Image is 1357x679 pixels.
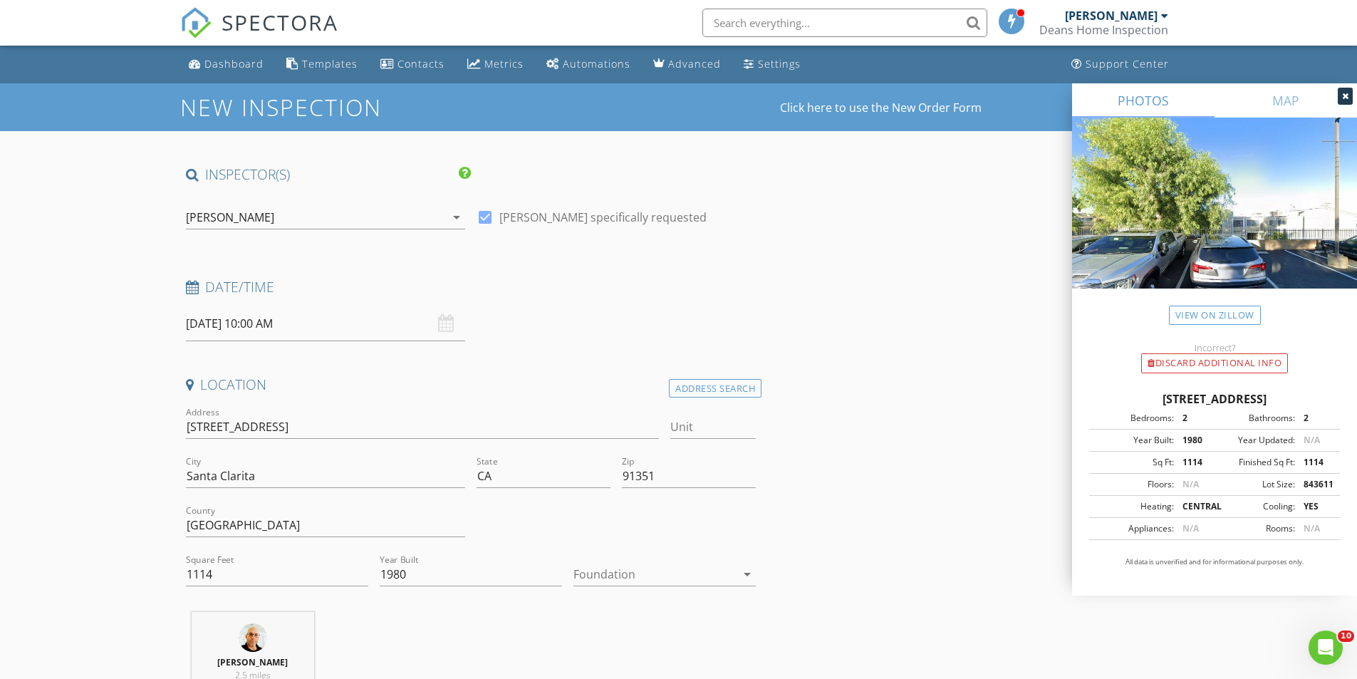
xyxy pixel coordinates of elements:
[1215,478,1295,491] div: Lot Size:
[1072,83,1215,118] a: PHOTOS
[1182,522,1199,534] span: N/A
[1174,434,1215,447] div: 1980
[499,210,707,224] label: [PERSON_NAME] specifically requested
[1072,118,1357,323] img: streetview
[375,51,450,78] a: Contacts
[186,306,465,341] input: Select date
[1066,51,1175,78] a: Support Center
[281,51,363,78] a: Templates
[186,165,471,184] h4: INSPECTOR(S)
[397,57,444,71] div: Contacts
[1039,23,1168,37] div: Deans Home Inspection
[1215,456,1295,469] div: Finished Sq Ft:
[780,102,982,113] a: Click here to use the New Order Form
[448,209,465,226] i: arrow_drop_down
[1093,478,1174,491] div: Floors:
[1215,412,1295,425] div: Bathrooms:
[1182,478,1199,490] span: N/A
[1093,500,1174,513] div: Heating:
[702,9,987,37] input: Search everything...
[1093,522,1174,535] div: Appliances:
[1093,456,1174,469] div: Sq Ft:
[1215,500,1295,513] div: Cooling:
[1295,478,1336,491] div: 843611
[1093,412,1174,425] div: Bedrooms:
[1338,631,1354,642] span: 10
[563,57,630,71] div: Automations
[1295,412,1336,425] div: 2
[180,95,496,120] h1: New Inspection
[738,51,806,78] a: Settings
[1093,434,1174,447] div: Year Built:
[1309,631,1343,665] iframe: Intercom live chat
[222,7,338,37] span: SPECTORA
[217,656,288,668] strong: [PERSON_NAME]
[180,7,212,38] img: The Best Home Inspection Software - Spectora
[1086,57,1169,71] div: Support Center
[668,57,721,71] div: Advanced
[1174,456,1215,469] div: 1114
[1174,412,1215,425] div: 2
[669,379,761,398] div: Address Search
[1215,83,1357,118] a: MAP
[1141,353,1288,373] div: Discard Additional info
[739,566,756,583] i: arrow_drop_down
[1295,500,1336,513] div: YES
[1304,522,1320,534] span: N/A
[239,623,267,652] img: 1548459645059.jpg
[186,375,757,394] h4: Location
[186,211,274,224] div: [PERSON_NAME]
[1169,306,1261,325] a: View on Zillow
[462,51,529,78] a: Metrics
[1065,9,1158,23] div: [PERSON_NAME]
[1304,434,1320,446] span: N/A
[204,57,264,71] div: Dashboard
[1072,342,1357,353] div: Incorrect?
[302,57,358,71] div: Templates
[1215,434,1295,447] div: Year Updated:
[484,57,524,71] div: Metrics
[648,51,727,78] a: Advanced
[1089,390,1340,408] div: [STREET_ADDRESS]
[186,278,757,296] h4: Date/Time
[1089,557,1340,567] p: All data is unverified and for informational purposes only.
[758,57,801,71] div: Settings
[1215,522,1295,535] div: Rooms:
[183,51,269,78] a: Dashboard
[180,19,338,49] a: SPECTORA
[541,51,636,78] a: Automations (Basic)
[1174,500,1215,513] div: CENTRAL
[1295,456,1336,469] div: 1114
